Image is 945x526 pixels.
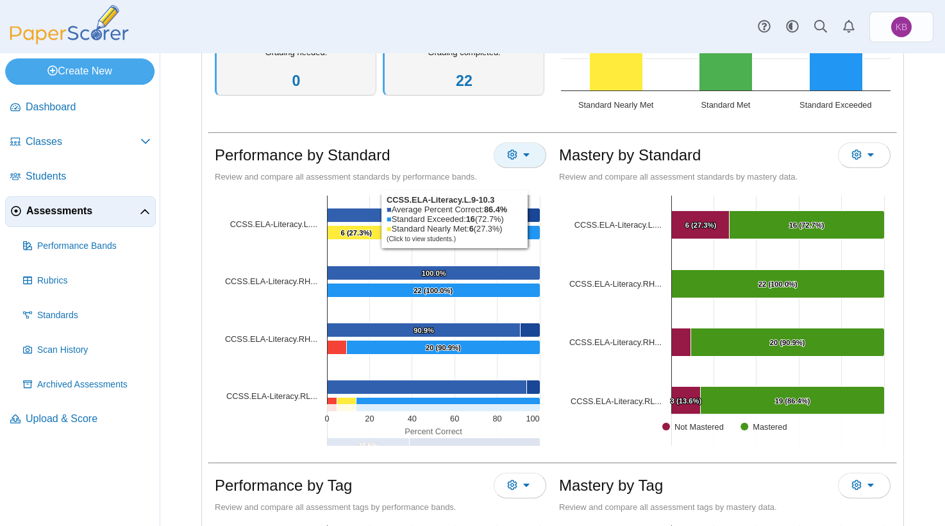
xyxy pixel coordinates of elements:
h1: Performance by Standard [215,144,390,166]
path: [object Object], 100. Average Percent Correct. [328,266,540,280]
path: [object Object], 38.63636363636363. Average Percent Correct. [328,437,410,452]
h1: Mastery by Tag [559,475,663,496]
button: More options [838,473,891,498]
a: Standards [18,300,156,331]
div: Review and compare all assessment tags by performance bands. [215,502,546,513]
div: Chart. Highcharts interactive chart. [559,189,891,446]
text: 0 [324,414,329,423]
div: Grading needed: [215,44,376,96]
h1: Performance by Tag [215,475,352,496]
div: Chart. Highcharts interactive chart. [215,189,546,446]
a: Scan History [18,335,156,366]
span: Kelly Brasile [896,22,908,31]
text: 3 (13.6%) [671,397,702,405]
path: [object Object], 93.93939545454545. Average Percent Correct. [328,380,527,394]
path: [object Object], 86.36363636363636. Average Percent Correct. [328,208,511,222]
button: More options [838,142,891,168]
tspan: CCSS.ELA-Literacy.RH... [225,334,317,344]
text: 100 [526,414,539,423]
text: 20 (90.9%) [770,339,805,346]
div: Review and compare all assessment standards by performance bands. [215,171,546,183]
tspan: CCSS.ELA-Literacy.RH... [569,337,662,347]
a: [object Object] [225,276,317,286]
span: Standards [37,309,151,322]
text: 19 (86.4%) [775,397,810,405]
text: Standard Nearly Met [578,100,654,110]
path: [object Object], 20. Mastered. [691,328,885,356]
path: [object Object], 1. Standard Not Yet Met. [328,397,337,411]
tspan: CCSS.ELA-Literacy.RH... [569,279,662,289]
path: [object Object], 19. Mastered. [701,386,885,414]
text: 6 (27.3%) [685,221,717,229]
span: Assessments [26,204,140,218]
text: 22 (100.0%) [758,280,798,288]
path: [object Object], 61.36363636363637. Average Percent Not Correct. [410,437,540,452]
a: Create New [5,58,155,84]
path: [object Object], 2. Standard Not Yet Met. [328,340,347,354]
path: [object Object], 20. Not Mastered. [672,445,865,473]
a: Dashboard [5,92,156,123]
div: Review and compare all assessment tags by mastery data. [559,502,891,513]
path: [object Object], 20. Standard Exceeded. [347,340,540,354]
span: Rubrics [37,275,151,287]
path: [object Object], 13.63636363636364. Average Percent Not Correct. [511,208,540,222]
text: 16 (72.7%) [445,229,480,237]
text: 40 [408,414,417,423]
path: [object Object], 2. Mastered. [865,445,885,473]
text: 20 (90.9%) [426,344,461,352]
a: Assessments [5,196,156,227]
path: [object Object], 6. Standard Nearly Met. [328,225,385,239]
path: [object Object], 16. Standard Exceeded. [385,225,540,239]
a: PaperScorer [5,35,133,46]
a: CCSS.ELA-Literacy.RL.9-10.2 [571,396,662,406]
text: 16 (72.7%) [789,221,824,229]
img: PaperScorer [5,5,133,44]
text: Standard Met [701,100,751,110]
tspan: CCSS.ELA-Literacy.L.... [230,219,317,229]
text: 80 [492,414,501,423]
a: [object Object] [225,334,317,344]
a: [object Object] [226,391,317,401]
button: Show Not Mastered [662,422,726,432]
path: [object Object], 2. Not Mastered. [672,328,691,356]
text: 6 (27.3%) [341,229,372,237]
a: CCSS.ELA-Literacy.L.9-10.3 [574,220,662,230]
a: Classes [5,127,156,158]
a: CCSS.ELA-Literacy.RH.9-10.2 [569,279,662,289]
text: 22 (100.0%) [414,287,453,294]
path: [object Object], 3. Not Mastered. [672,386,701,414]
a: Alerts [835,13,863,41]
span: Performance Bands [37,240,151,253]
button: Show Mastered [740,422,789,432]
span: Archived Assessments [37,378,151,391]
span: Dashboard [26,100,151,114]
text: 60 [450,414,459,423]
span: Kelly Brasile [891,17,912,37]
path: [object Object], 6. Not Mastered. [672,210,730,239]
text: Standard Exceeded [799,100,871,110]
text: 20 [365,414,374,423]
tspan: CCSS.ELA-Literacy.RH... [225,276,317,286]
div: Review and compare all assessment standards by mastery data. [559,171,891,183]
tspan: CCSS.ELA-Literacy.L.... [574,220,662,230]
span: Scan History [37,344,151,357]
text: Mastered [753,422,787,432]
path: [object Object], 16. Mastered. [730,210,885,239]
span: Students [26,169,151,183]
path: Standard Exceeded, 4. Overall Assessment Performance. [810,27,863,90]
path: [object Object], 22. Mastered. [672,269,885,298]
tspan: CCSS.ELA-Literacy.RL... [571,396,662,406]
text: Percent Correct [405,427,462,436]
a: Students [5,162,156,192]
text: 38.6% [358,441,378,449]
span: Classes [26,135,140,149]
a: 22 [456,72,472,89]
button: More options [494,473,546,498]
path: [object Object], 90.9090909090909. Average Percent Correct. [328,323,521,337]
span: Upload & Score [26,412,151,426]
path: [object Object], 6.060604545454552. Average Percent Not Correct. [527,380,540,394]
path: [object Object], 9.090909090909093. Average Percent Not Correct. [521,323,540,337]
h1: Mastery by Standard [559,144,701,166]
a: Performance Bands [18,231,156,262]
path: [object Object], 19. Standard Exceeded. [356,397,540,411]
